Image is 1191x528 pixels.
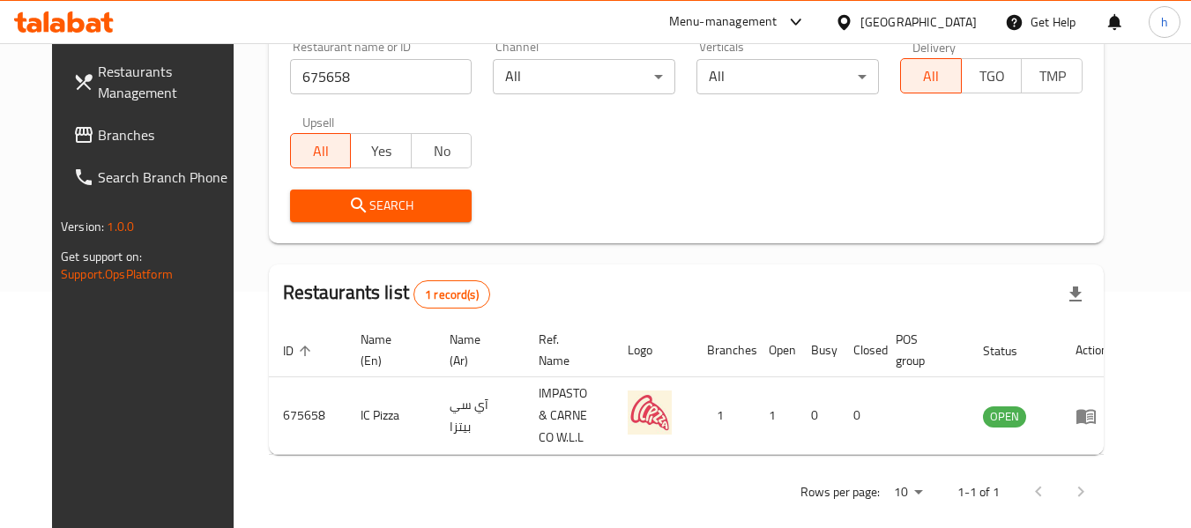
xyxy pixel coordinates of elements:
button: No [411,133,473,168]
span: Restaurants Management [98,61,237,103]
button: TGO [961,58,1023,93]
span: Branches [98,124,237,145]
a: Support.OpsPlatform [61,263,173,286]
td: 675658 [269,377,346,455]
span: Yes [358,138,405,164]
p: Rows per page: [800,481,880,503]
div: [GEOGRAPHIC_DATA] [860,12,977,32]
a: Branches [59,114,251,156]
p: 1-1 of 1 [957,481,1000,503]
span: No [419,138,465,164]
span: ID [283,340,316,361]
button: Yes [350,133,412,168]
td: 1 [693,377,755,455]
div: OPEN [983,406,1026,428]
td: IC Pizza [346,377,435,455]
div: Export file [1054,273,1097,316]
div: Menu [1076,405,1108,427]
label: Delivery [912,41,957,53]
span: Name (En) [361,329,414,371]
span: Search Branch Phone [98,167,237,188]
span: h [1161,12,1168,32]
td: آي سي بيتزا [435,377,525,455]
td: 0 [839,377,882,455]
img: IC Pizza [628,390,672,435]
div: Total records count [413,280,490,309]
th: Branches [693,323,755,377]
button: All [900,58,962,93]
span: Status [983,340,1040,361]
span: All [298,138,345,164]
div: Rows per page: [887,480,929,506]
span: TMP [1029,63,1076,89]
input: Search for restaurant name or ID.. [290,59,473,94]
span: TGO [969,63,1016,89]
span: All [908,63,955,89]
span: Version: [61,215,104,238]
a: Search Branch Phone [59,156,251,198]
th: Busy [797,323,839,377]
div: Menu-management [669,11,778,33]
span: Ref. Name [539,329,592,371]
span: Search [304,195,458,217]
td: 0 [797,377,839,455]
span: 1.0.0 [107,215,134,238]
button: Search [290,190,473,222]
table: enhanced table [269,323,1122,455]
button: All [290,133,352,168]
span: OPEN [983,406,1026,427]
div: All [493,59,675,94]
span: POS group [896,329,948,371]
h2: Restaurants list [283,279,490,309]
th: Closed [839,323,882,377]
div: All [696,59,879,94]
td: IMPASTO & CARNE CO W.L.L [525,377,614,455]
th: Action [1061,323,1122,377]
th: Logo [614,323,693,377]
label: Upsell [302,115,335,128]
span: Get support on: [61,245,142,268]
span: Name (Ar) [450,329,503,371]
td: 1 [755,377,797,455]
span: 1 record(s) [414,286,489,303]
button: TMP [1021,58,1083,93]
a: Restaurants Management [59,50,251,114]
th: Open [755,323,797,377]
